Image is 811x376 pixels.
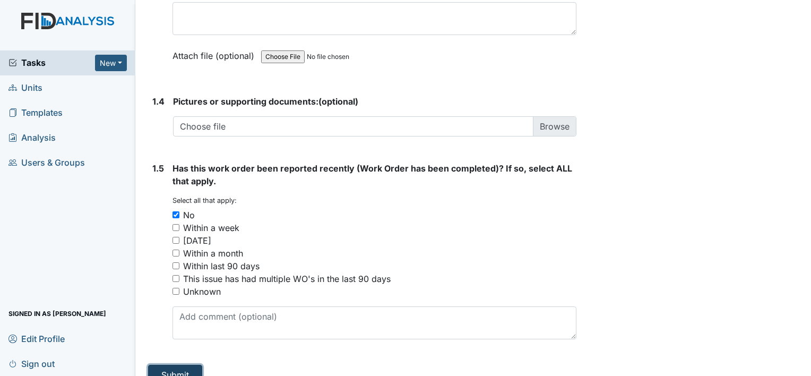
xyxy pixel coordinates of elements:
div: This issue has had multiple WO's in the last 90 days [183,272,391,285]
span: Units [8,80,42,96]
div: Within last 90 days [183,260,260,272]
input: Within a month [172,250,179,257]
span: Users & Groups [8,155,85,171]
input: Within last 90 days [172,262,179,269]
div: Within a month [183,247,243,260]
input: No [172,211,179,218]
strong: (optional) [173,95,576,108]
input: Within a week [172,224,179,231]
input: Unknown [172,288,179,295]
small: Select all that apply: [172,196,237,204]
div: No [183,209,195,221]
span: Signed in as [PERSON_NAME] [8,305,106,322]
a: Tasks [8,56,95,69]
label: Attach file (optional) [172,44,258,62]
div: Within a week [183,221,239,234]
input: [DATE] [172,237,179,244]
span: Pictures or supporting documents: [173,96,318,107]
div: [DATE] [183,234,211,247]
label: 1.4 [152,95,165,108]
label: 1.5 [152,162,164,175]
span: Edit Profile [8,330,65,347]
input: This issue has had multiple WO's in the last 90 days [172,275,179,282]
span: Has this work order been reported recently (Work Order has been completed)? If so, select ALL tha... [172,163,572,186]
span: Analysis [8,130,56,146]
span: Sign out [8,355,55,372]
div: Unknown [183,285,221,298]
button: New [95,55,127,71]
span: Templates [8,105,63,121]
